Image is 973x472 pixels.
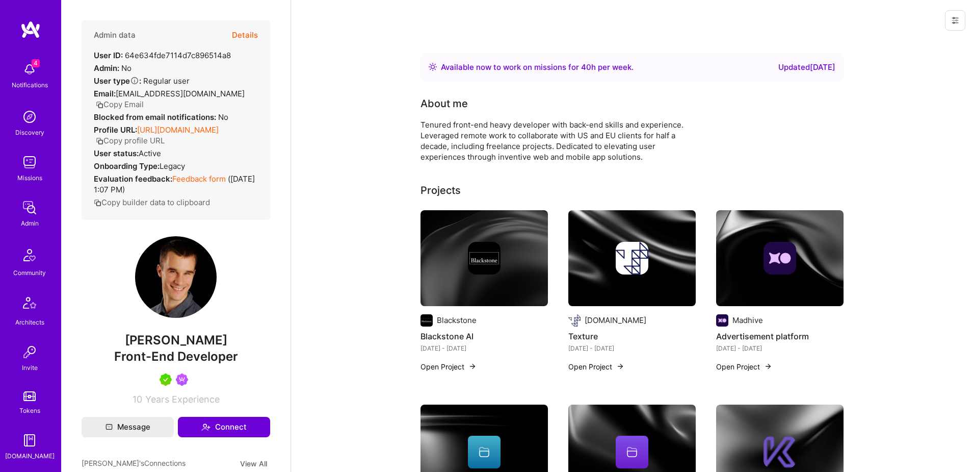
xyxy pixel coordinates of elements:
[137,125,219,135] a: [URL][DOMAIN_NAME]
[581,62,591,72] span: 40
[19,405,40,416] div: Tokens
[420,343,548,354] div: [DATE] - [DATE]
[160,374,172,386] img: A.Teamer in Residence
[420,183,461,198] div: Projects
[96,99,144,110] button: Copy Email
[139,148,161,158] span: Active
[201,423,211,432] i: icon Connect
[176,374,188,386] img: Been on Mission
[94,199,101,207] i: icon Copy
[19,59,40,80] img: bell
[17,292,42,317] img: Architects
[22,362,38,373] div: Invite
[616,242,648,275] img: Company logo
[778,61,835,73] div: Updated [DATE]
[716,210,844,306] img: cover
[94,161,160,171] strong: Onboarding Type:
[94,63,132,73] div: No
[5,451,55,461] div: [DOMAIN_NAME]
[437,315,477,326] div: Blackstone
[420,330,548,343] h4: Blackstone AI
[23,391,36,401] img: tokens
[172,174,226,184] a: Feedback form
[764,242,796,275] img: Company logo
[468,362,477,370] img: arrow-right
[94,148,139,158] strong: User status:
[82,417,174,437] button: Message
[15,317,44,328] div: Architects
[96,137,103,145] i: icon Copy
[568,361,624,372] button: Open Project
[568,343,696,354] div: [DATE] - [DATE]
[94,76,190,86] div: Regular user
[94,173,258,195] div: ( [DATE] 1:07 PM )
[237,458,270,469] button: View All
[94,197,210,208] button: Copy builder data to clipboard
[82,458,186,469] span: [PERSON_NAME]'s Connections
[568,210,696,306] img: cover
[94,89,116,98] strong: Email:
[420,361,477,372] button: Open Project
[420,119,828,162] div: Tenured front-end heavy developer with back-end skills and experience. Leveraged remote work to c...
[716,314,728,327] img: Company logo
[420,96,468,111] div: About me
[12,80,48,90] div: Notifications
[94,76,141,86] strong: User type :
[232,20,258,50] button: Details
[94,50,231,61] div: 64e634fde7114d7c896514a8
[94,112,218,122] strong: Blocked from email notifications:
[106,424,113,431] i: icon Mail
[135,236,217,318] img: User Avatar
[568,330,696,343] h4: Texture
[420,210,548,306] img: cover
[116,89,245,98] span: [EMAIL_ADDRESS][DOMAIN_NAME]
[114,349,238,364] span: Front-End Developer
[19,152,40,172] img: teamwork
[130,76,139,85] i: Help
[96,101,103,109] i: icon Copy
[568,314,581,327] img: Company logo
[21,218,39,229] div: Admin
[17,243,42,267] img: Community
[160,161,185,171] span: legacy
[13,267,46,278] div: Community
[94,125,137,135] strong: Profile URL:
[82,333,270,348] span: [PERSON_NAME]
[716,361,772,372] button: Open Project
[585,315,646,326] div: [DOMAIN_NAME]
[94,51,123,60] strong: User ID:
[20,20,41,39] img: logo
[19,430,40,451] img: guide book
[15,127,44,138] div: Discovery
[441,61,634,73] div: Available now to work on missions for h per week .
[616,362,624,370] img: arrow-right
[94,63,119,73] strong: Admin:
[133,394,142,405] span: 10
[145,394,220,405] span: Years Experience
[19,197,40,218] img: admin teamwork
[716,330,844,343] h4: Advertisement platform
[764,362,772,370] img: arrow-right
[17,172,42,183] div: Missions
[420,314,433,327] img: Company logo
[94,31,136,40] h4: Admin data
[94,174,172,184] strong: Evaluation feedback:
[178,417,270,437] button: Connect
[19,107,40,127] img: discovery
[716,343,844,354] div: [DATE] - [DATE]
[732,315,763,326] div: Madhive
[764,436,796,468] img: Company logo
[19,342,40,362] img: Invite
[468,242,501,275] img: Company logo
[32,59,40,67] span: 4
[96,135,165,146] button: Copy profile URL
[94,112,228,122] div: No
[429,63,437,71] img: Availability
